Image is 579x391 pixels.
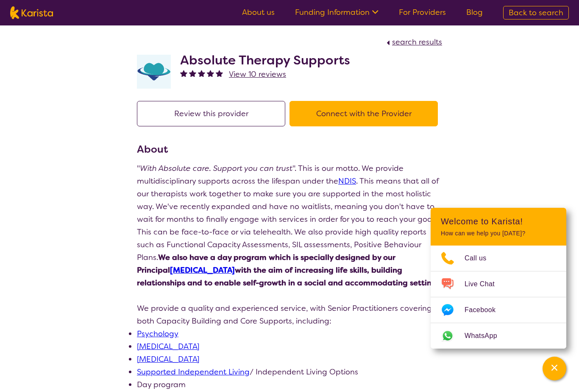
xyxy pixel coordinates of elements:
[137,354,199,364] a: [MEDICAL_DATA]
[431,323,566,349] a: Web link opens in a new tab.
[180,70,187,77] img: fullstar
[207,70,214,77] img: fullstar
[229,68,286,81] a: View 10 reviews
[431,246,566,349] ul: Choose channel
[295,7,379,17] a: Funding Information
[465,278,505,290] span: Live Chat
[465,304,506,316] span: Facebook
[465,252,497,265] span: Call us
[399,7,446,17] a: For Providers
[137,367,250,377] a: Supported Independent Living
[509,8,563,18] span: Back to search
[242,7,275,17] a: About us
[198,70,205,77] img: fullstar
[137,329,178,339] a: Psychology
[503,6,569,20] a: Back to search
[338,176,356,186] a: NDIS
[137,55,171,89] img: otyvwjbtyss6nczvq3hf.png
[137,341,199,352] a: [MEDICAL_DATA]
[170,265,235,275] a: [MEDICAL_DATA]
[137,109,289,119] a: Review this provider
[466,7,483,17] a: Blog
[229,69,286,79] span: View 10 reviews
[384,37,442,47] a: search results
[137,142,442,157] h3: About
[216,70,223,77] img: fullstar
[137,252,439,288] strong: We also have a day program which is specially designed by our Principal with the aim of increasin...
[10,6,53,19] img: Karista logo
[543,357,566,380] button: Channel Menu
[137,366,442,378] li: / Independent Living Options
[137,101,285,126] button: Review this provider
[137,378,442,391] li: Day program
[431,208,566,349] div: Channel Menu
[180,53,350,68] h2: Absolute Therapy Supports
[441,216,556,226] h2: Welcome to Karista!
[441,230,556,237] p: How can we help you [DATE]?
[137,162,442,289] p: " ". This is our motto. We provide multidisciplinary supports across the lifespan under the . Thi...
[465,330,507,342] span: WhatsApp
[392,37,442,47] span: search results
[289,101,438,126] button: Connect with the Provider
[289,109,442,119] a: Connect with the Provider
[189,70,196,77] img: fullstar
[137,302,442,327] p: We provide a quality and experienced service, with Senior Practitioners covering both Capacity Bu...
[140,163,292,173] em: With Absolute care. Support you can trust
